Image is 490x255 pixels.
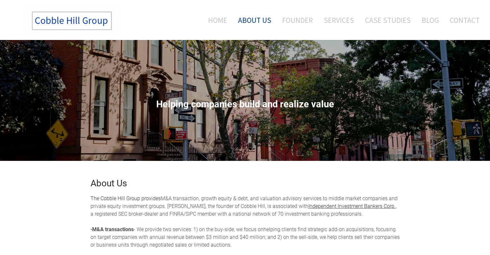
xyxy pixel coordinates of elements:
[91,195,161,201] font: The Cobble Hill Group provides
[308,203,396,209] a: Independent Investment Bankers Corp.
[156,99,334,110] span: Helping companies build and realize value
[319,7,359,34] a: Services
[277,7,318,34] a: Founder
[360,7,416,34] a: Case Studies
[417,7,444,34] a: Blog
[198,7,232,34] a: Home
[24,7,121,35] img: The Cobble Hill Group LLC
[445,7,480,34] a: Contact
[233,7,276,34] a: About Us
[92,226,134,232] strong: M&A transactions
[91,226,400,248] span: helping clients find strategic add-on acquisitions, focusing on target companies with annual reve...
[91,179,400,188] h2: About Us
